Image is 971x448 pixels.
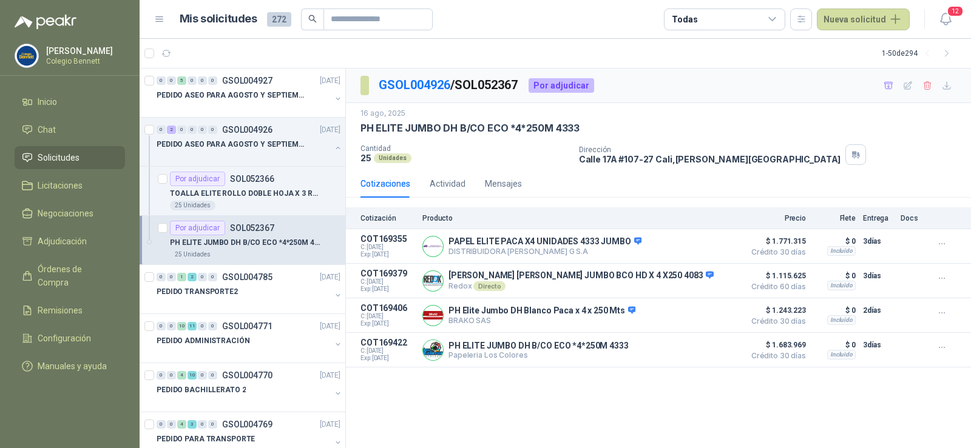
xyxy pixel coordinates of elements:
p: [DATE] [320,321,340,332]
div: 0 [157,420,166,429]
div: 0 [157,371,166,379]
div: 1 [177,273,186,281]
p: PEDIDO PARA TRANSPORTE [157,433,255,445]
p: GSOL004927 [222,76,272,85]
p: Precio [745,214,806,222]
div: 0 [167,273,176,281]
span: Crédito 60 días [745,283,806,290]
p: Cotización [360,214,415,222]
p: 3 días [863,234,893,249]
p: PEDIDO BACHILLERATO 2 [157,384,246,396]
p: COT169379 [360,269,415,278]
div: 0 [198,76,207,85]
img: Logo peakr [15,15,76,29]
span: Licitaciones [38,179,83,192]
p: GSOL004770 [222,371,272,379]
p: [DATE] [320,272,340,283]
p: Flete [813,214,856,222]
div: 0 [208,371,217,379]
div: 0 [208,273,217,281]
div: 0 [198,322,207,330]
span: Exp: [DATE] [360,251,415,258]
p: [DATE] [320,419,340,430]
div: 0 [198,273,207,281]
div: 3 [188,420,197,429]
div: 11 [188,322,197,330]
p: SOL052366 [230,175,274,183]
div: 0 [198,371,207,379]
span: Inicio [38,95,57,109]
span: Crédito 30 días [745,249,806,256]
span: Crédito 30 días [745,318,806,325]
div: 0 [157,322,166,330]
span: 272 [267,12,291,27]
p: 16 ago, 2025 [360,108,405,119]
p: 3 días [863,338,893,352]
span: Remisiones [38,304,83,317]
a: Licitaciones [15,174,125,197]
div: Directo [473,281,506,291]
span: C: [DATE] [360,347,415,355]
p: Producto [422,214,738,222]
p: Entrega [863,214,893,222]
p: 2 días [863,303,893,318]
span: Negociaciones [38,207,93,220]
span: Exp: [DATE] [360,286,415,293]
p: [DATE] [320,124,340,136]
a: Órdenes de Compra [15,258,125,294]
span: C: [DATE] [360,313,415,320]
span: Adjudicación [38,235,87,248]
div: 0 [188,76,197,85]
a: Remisiones [15,299,125,322]
p: Papeleria Los Colores [448,350,629,359]
p: PAPEL ELITE PACA X4 UNIDADES 4333 JUMBO [448,236,641,247]
a: 0 0 1 2 0 0 GSOL004785[DATE] PEDIDO TRANSPORTE2 [157,270,343,309]
p: [DATE] [320,75,340,87]
div: 1 - 50 de 294 [882,44,956,63]
p: Docs [901,214,925,222]
div: 0 [198,125,207,134]
div: Incluido [827,315,856,325]
div: 0 [167,76,176,85]
div: 0 [167,420,176,429]
span: $ 1.683.969 [745,338,806,352]
p: Colegio Bennett [46,58,122,65]
div: Incluido [827,246,856,256]
div: Por adjudicar [529,78,594,93]
span: $ 1.771.315 [745,234,806,249]
p: GSOL004926 [222,125,272,134]
span: C: [DATE] [360,244,415,251]
div: 2 [167,125,176,134]
a: Chat [15,118,125,141]
div: 0 [177,125,186,134]
div: 0 [208,76,217,85]
div: 0 [208,125,217,134]
a: Por adjudicarSOL052367PH ELITE JUMBO DH B/CO ECO *4*250M 433325 Unidades [140,216,345,265]
div: 10 [177,322,186,330]
img: Company Logo [15,44,38,67]
span: C: [DATE] [360,278,415,286]
span: Manuales y ayuda [38,359,107,373]
p: Cantidad [360,144,569,153]
a: Configuración [15,327,125,350]
p: GSOL004769 [222,420,272,429]
span: Configuración [38,332,91,345]
p: SOL052367 [230,224,274,232]
a: Solicitudes [15,146,125,169]
div: 0 [208,322,217,330]
p: $ 0 [813,269,856,283]
p: Dirección [579,145,841,154]
p: $ 0 [813,234,856,249]
span: Órdenes de Compra [38,262,113,289]
a: 0 2 0 0 0 0 GSOL004926[DATE] PEDIDO ASEO PARA AGOSTO Y SEPTIEMBRE [157,122,343,161]
p: TOALLA ELITE ROLLO DOBLE HOJA X 3 ROLLOS [170,188,321,199]
div: 25 Unidades [170,250,215,259]
span: $ 1.115.625 [745,269,806,283]
img: Company Logo [423,306,443,326]
p: [PERSON_NAME] [PERSON_NAME] JUMBO BCO HD X 4 X250 4083 [448,270,714,281]
p: GSOL004771 [222,322,272,330]
p: Redox [448,281,714,291]
div: 2 [188,273,197,281]
div: Por adjudicar [170,221,225,235]
div: Cotizaciones [360,177,410,190]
